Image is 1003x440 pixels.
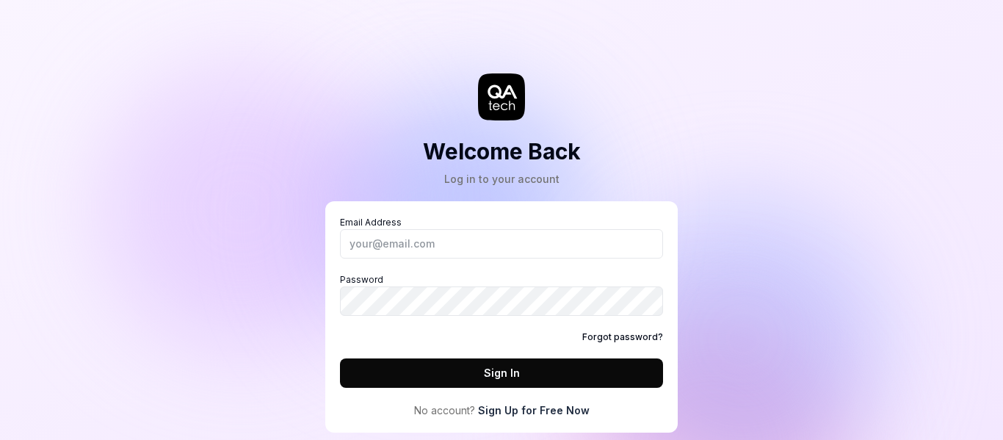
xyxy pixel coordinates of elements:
[582,331,663,344] a: Forgot password?
[414,403,475,418] span: No account?
[423,135,581,168] h2: Welcome Back
[340,273,663,316] label: Password
[340,229,663,259] input: Email Address
[340,216,663,259] label: Email Address
[340,358,663,388] button: Sign In
[423,171,581,187] div: Log in to your account
[478,403,590,418] a: Sign Up for Free Now
[340,286,663,316] input: Password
